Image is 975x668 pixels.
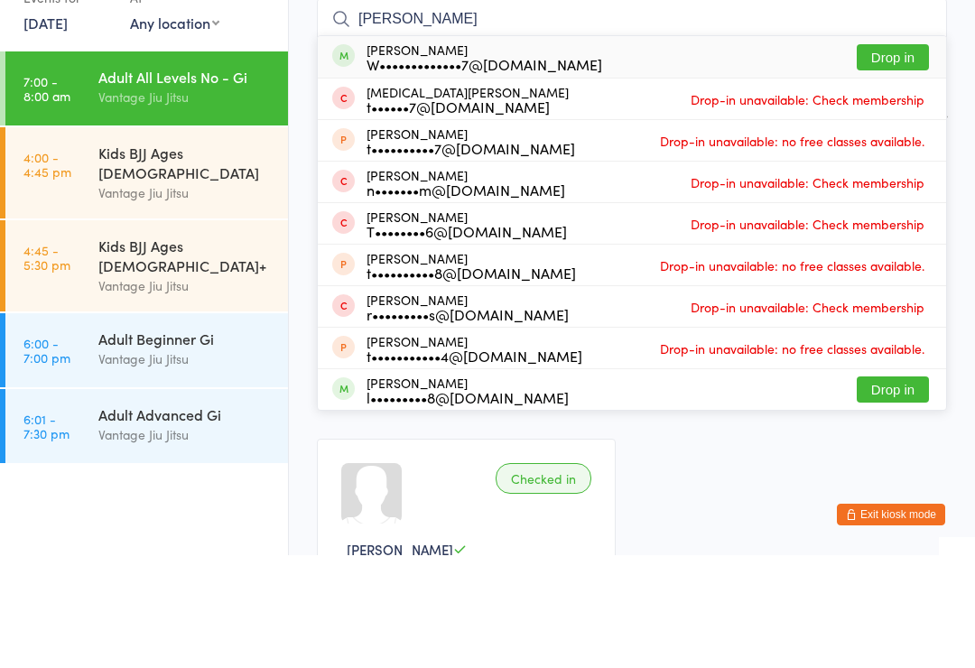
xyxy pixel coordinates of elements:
[367,364,576,393] div: [PERSON_NAME]
[23,449,70,478] time: 6:00 - 7:00 pm
[23,125,68,145] a: [DATE]
[98,388,273,409] div: Vantage Jiu Jitsu
[367,239,575,268] div: [PERSON_NAME]
[5,240,288,331] a: 4:00 -4:45 pmKids BJJ Ages [DEMOGRAPHIC_DATA]Vantage Jiu Jitsu
[18,14,86,78] img: Vantage Jiu Jitsu
[367,420,569,434] div: r•••••••••s@[DOMAIN_NAME]
[98,461,273,482] div: Vantage Jiu Jitsu
[367,295,565,310] div: n•••••••m@[DOMAIN_NAME]
[98,295,273,316] div: Vantage Jiu Jitsu
[367,155,602,184] div: [PERSON_NAME]
[23,263,71,292] time: 4:00 - 4:45 pm
[98,199,273,220] div: Vantage Jiu Jitsu
[655,365,929,392] span: Drop-in unavailable: no free classes available.
[5,502,288,576] a: 6:01 -7:30 pmAdult Advanced GiVantage Jiu Jitsu
[23,187,70,216] time: 7:00 - 8:00 am
[837,617,945,638] button: Exit kiosk mode
[317,68,947,86] span: Adult BJJ
[655,240,929,267] span: Drop-in unavailable: no free classes available.
[367,322,567,351] div: [PERSON_NAME]
[367,461,582,476] div: t•••••••••••4@[DOMAIN_NAME]
[367,337,567,351] div: T••••••••6@[DOMAIN_NAME]
[317,111,947,153] input: Search
[23,356,70,385] time: 4:45 - 5:30 pm
[98,180,273,199] div: Adult All Levels No - Gi
[367,281,565,310] div: [PERSON_NAME]
[367,170,602,184] div: W•••••••••••••7@[DOMAIN_NAME]
[98,537,273,558] div: Vantage Jiu Jitsu
[686,323,929,350] span: Drop-in unavailable: Check membership
[367,447,582,476] div: [PERSON_NAME]
[367,198,569,227] div: [MEDICAL_DATA][PERSON_NAME]
[686,282,929,309] span: Drop-in unavailable: Check membership
[857,157,929,183] button: Drop in
[317,14,919,32] span: [DATE] 7:00am
[98,517,273,537] div: Adult Advanced Gi
[686,406,929,433] span: Drop-in unavailable: Check membership
[130,125,219,145] div: Any location
[5,164,288,238] a: 7:00 -8:00 amAdult All Levels No - GiVantage Jiu Jitsu
[655,448,929,475] span: Drop-in unavailable: no free classes available.
[367,503,569,517] div: l•••••••••8@[DOMAIN_NAME]
[5,426,288,500] a: 6:00 -7:00 pmAdult Beginner GiVantage Jiu Jitsu
[857,489,929,515] button: Drop in
[5,333,288,424] a: 4:45 -5:30 pmKids BJJ Ages [DEMOGRAPHIC_DATA]+Vantage Jiu Jitsu
[496,576,591,607] div: Checked in
[367,488,569,517] div: [PERSON_NAME]
[317,32,919,50] span: Vantage Jiu Jitsu
[23,96,112,125] div: Events for
[98,348,273,388] div: Kids BJJ Ages [DEMOGRAPHIC_DATA]+
[367,254,575,268] div: t••••••••••7@[DOMAIN_NAME]
[98,255,273,295] div: Kids BJJ Ages [DEMOGRAPHIC_DATA]
[367,378,576,393] div: t••••••••••8@[DOMAIN_NAME]
[367,405,569,434] div: [PERSON_NAME]
[686,199,929,226] span: Drop-in unavailable: Check membership
[23,524,70,553] time: 6:01 - 7:30 pm
[98,441,273,461] div: Adult Beginner Gi
[317,50,919,68] span: Vantage [GEOGRAPHIC_DATA]
[367,212,569,227] div: t••••••7@[DOMAIN_NAME]
[130,96,219,125] div: At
